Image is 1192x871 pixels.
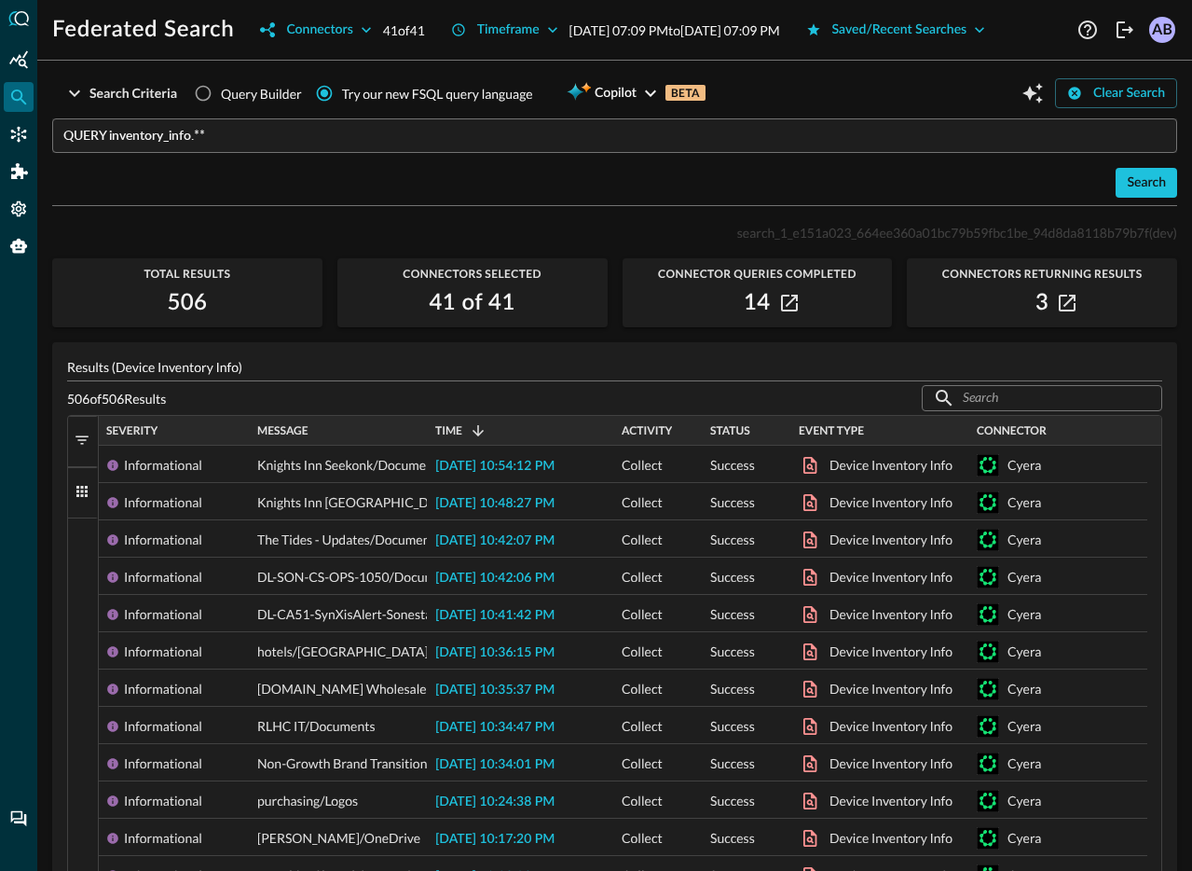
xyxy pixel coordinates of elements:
span: Connectors Returning Results [907,268,1177,281]
span: Success [710,559,755,596]
span: hotels/[GEOGRAPHIC_DATA] [257,633,429,671]
button: CopilotBETA [555,78,717,108]
span: Success [710,820,755,857]
span: [DATE] 10:34:47 PM [435,721,555,734]
span: Severity [106,424,158,437]
span: Event Type [799,424,864,437]
span: Collect [622,596,663,633]
span: Collect [622,633,663,671]
div: Device Inventory Info [829,633,952,671]
div: Cyera [1007,782,1041,820]
p: Results (Device Inventory Info) [67,357,1162,377]
button: Open Query Copilot [1018,78,1048,108]
span: Success [710,521,755,559]
span: Collect [622,447,663,484]
span: [DATE] 10:24:38 PM [435,795,555,809]
svg: Cyera [977,529,999,551]
button: Help [1073,15,1103,45]
span: Collect [622,820,663,857]
span: Connector [977,424,1047,437]
p: BETA [665,85,706,101]
button: Search Criteria [52,78,188,108]
span: [DATE] 10:35:37 PM [435,684,555,697]
span: Collect [622,671,663,708]
span: Connectors Selected [337,268,608,281]
div: Cyera [1007,708,1041,745]
span: [DATE] 10:42:06 PM [435,572,555,585]
div: Informational [124,447,202,484]
div: Query Agent [4,231,34,261]
span: The Tides - Updates/Documents [257,521,441,559]
div: Clear Search [1093,82,1165,105]
div: Informational [124,521,202,559]
div: Informational [124,559,202,596]
div: Device Inventory Info [829,521,952,559]
span: Collect [622,559,663,596]
span: Success [710,671,755,708]
span: [DATE] 10:34:01 PM [435,758,555,771]
span: DL-SON-CS-OPS-1050/Documents [257,559,459,596]
span: [DOMAIN_NAME] Wholesale Dynamic Connection Legal DIscussion/Documents [257,671,716,708]
div: Cyera [1007,745,1041,782]
div: Informational [124,671,202,708]
div: Connectors [286,19,352,42]
div: Cyera [1007,521,1041,559]
button: Timeframe [440,15,569,45]
p: 506 of 506 Results [67,389,166,408]
div: Device Inventory Info [829,484,952,521]
span: Success [710,484,755,521]
span: Status [710,424,750,437]
h2: 14 [744,288,771,318]
svg: Cyera [977,753,999,775]
span: Knights Inn Seekonk/Documents [257,447,444,484]
span: Success [710,596,755,633]
span: Collect [622,484,663,521]
div: Timeframe [477,19,540,42]
button: Logout [1110,15,1140,45]
div: Device Inventory Info [829,559,952,596]
div: Informational [124,596,202,633]
span: Activity [622,424,672,437]
div: Chat [4,804,34,834]
div: Informational [124,782,202,820]
div: Search Criteria [89,82,177,105]
div: Informational [124,708,202,745]
svg: Cyera [977,491,999,514]
button: Clear Search [1055,78,1177,108]
div: Addons [5,157,34,187]
p: [DATE] 07:09 PM to [DATE] 07:09 PM [569,21,780,40]
h1: Federated Search [52,15,234,45]
svg: Cyera [977,603,999,626]
div: Cyera [1007,447,1041,484]
span: Message [257,424,308,437]
div: Cyera [1007,559,1041,596]
span: Success [710,782,755,820]
div: Cyera [1007,484,1041,521]
span: Collect [622,521,663,559]
div: Device Inventory Info [829,745,952,782]
span: Connector Queries Completed [623,268,893,281]
svg: Cyera [977,678,999,700]
span: Success [710,633,755,671]
span: search_1_e151a023_664ee360a01bc79b59fbc1be_94d8da8118b79b7f [737,225,1149,241]
span: Time [435,424,462,437]
div: Device Inventory Info [829,708,952,745]
span: Collect [622,708,663,745]
div: Device Inventory Info [829,820,952,857]
svg: Cyera [977,715,999,738]
span: Copilot [595,82,637,105]
h2: 41 of 41 [430,288,515,318]
div: Device Inventory Info [829,782,952,820]
input: FSQL [63,118,1177,153]
button: Connectors [249,15,382,45]
span: [DATE] 10:41:42 PM [435,609,555,622]
div: Cyera [1007,633,1041,671]
span: purchasing/Logos [257,782,358,820]
input: Search [963,381,1119,416]
span: [DATE] 10:48:27 PM [435,497,555,510]
span: Knights Inn [GEOGRAPHIC_DATA]/Onboarding [257,484,529,521]
div: Device Inventory Info [829,671,952,708]
span: [PERSON_NAME]/OneDrive [257,820,420,857]
div: Connectors [4,119,34,149]
span: Collect [622,745,663,782]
